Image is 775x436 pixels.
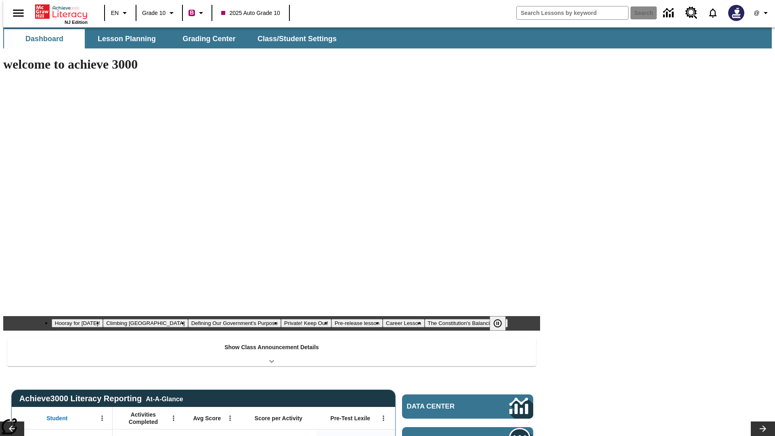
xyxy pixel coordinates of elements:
[331,415,371,422] span: Pre-Test Lexile
[754,9,759,17] span: @
[751,421,775,436] button: Lesson carousel, Next
[681,2,702,24] a: Resource Center, Will open in new tab
[188,319,281,327] button: Slide 3 Defining Our Government's Purpose
[19,394,183,403] span: Achieve3000 Literacy Reporting
[35,4,88,20] a: Home
[86,29,167,48] button: Lesson Planning
[3,57,540,72] h1: welcome to achieve 3000
[702,2,723,23] a: Notifications
[749,6,775,20] button: Profile/Settings
[255,415,303,422] span: Score per Activity
[182,34,235,44] span: Grading Center
[490,316,506,331] button: Pause
[4,29,85,48] button: Dashboard
[258,34,337,44] span: Class/Student Settings
[142,9,165,17] span: Grade 10
[111,9,119,17] span: EN
[185,6,209,20] button: Boost Class color is violet red. Change class color
[658,2,681,24] a: Data Center
[425,319,508,327] button: Slide 7 The Constitution's Balancing Act
[3,29,344,48] div: SubNavbar
[107,6,133,20] button: Language: EN, Select a language
[96,412,108,424] button: Open Menu
[224,343,319,352] p: Show Class Announcement Details
[402,394,533,419] a: Data Center
[103,319,188,327] button: Slide 2 Climbing Mount Tai
[46,415,67,422] span: Student
[65,20,88,25] span: NJ Edition
[52,319,103,327] button: Slide 1 Hooray for Constitution Day!
[377,412,390,424] button: Open Menu
[221,9,280,17] span: 2025 Auto Grade 10
[25,34,63,44] span: Dashboard
[723,2,749,23] button: Select a new avatar
[331,319,383,327] button: Slide 5 Pre-release lesson
[190,8,194,18] span: B
[224,412,236,424] button: Open Menu
[168,412,180,424] button: Open Menu
[139,6,180,20] button: Grade: Grade 10, Select a grade
[517,6,628,19] input: search field
[6,1,30,25] button: Open side menu
[35,3,88,25] div: Home
[7,338,536,366] div: Show Class Announcement Details
[728,5,744,21] img: Avatar
[117,411,170,426] span: Activities Completed
[490,316,514,331] div: Pause
[3,27,772,48] div: SubNavbar
[146,394,183,403] div: At-A-Glance
[407,402,482,411] span: Data Center
[98,34,156,44] span: Lesson Planning
[193,415,221,422] span: Avg Score
[169,29,249,48] button: Grading Center
[251,29,343,48] button: Class/Student Settings
[383,319,424,327] button: Slide 6 Career Lesson
[281,319,331,327] button: Slide 4 Private! Keep Out!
